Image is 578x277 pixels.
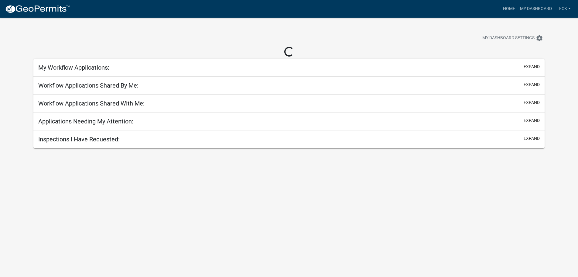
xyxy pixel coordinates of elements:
[524,64,540,70] button: expand
[518,3,554,15] a: My Dashboard
[38,82,139,89] h5: Workflow Applications Shared By Me:
[38,64,109,71] h5: My Workflow Applications:
[524,117,540,124] button: expand
[524,99,540,106] button: expand
[536,35,543,42] i: settings
[554,3,573,15] a: Teck
[524,81,540,88] button: expand
[477,32,548,44] button: My Dashboard Settingssettings
[38,118,133,125] h5: Applications Needing My Attention:
[482,35,535,42] span: My Dashboard Settings
[38,100,145,107] h5: Workflow Applications Shared With Me:
[501,3,518,15] a: Home
[38,136,120,143] h5: Inspections I Have Requested:
[524,135,540,142] button: expand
